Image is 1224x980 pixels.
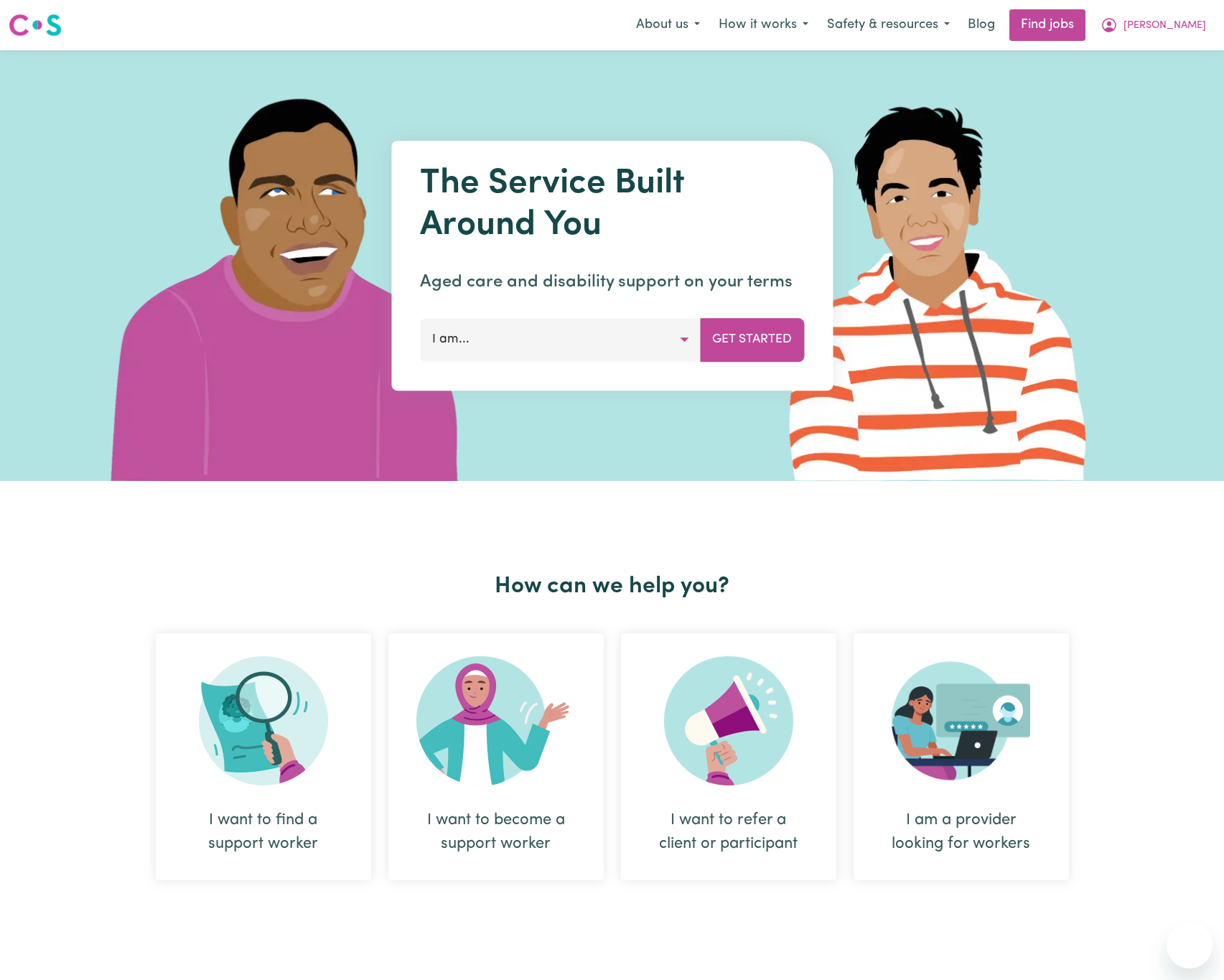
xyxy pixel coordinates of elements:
h2: How can we help you? [147,573,1078,600]
div: I want to find a support worker [156,633,371,880]
div: I want to find a support worker [190,808,337,856]
div: I am a provider looking for workers [888,808,1034,856]
iframe: Button to launch messaging window [1167,923,1213,969]
button: Safety & resources [818,10,959,40]
img: Become Worker [416,656,576,785]
img: Careseekers logo [9,12,62,38]
div: I want to become a support worker [388,633,604,880]
button: About us [627,10,709,40]
p: Aged care and disability support on your terms [420,269,804,295]
h1: The Service Built Around You [420,164,804,246]
img: Search [199,656,328,785]
div: I am a provider looking for workers [854,633,1069,880]
div: I want to become a support worker [423,808,569,856]
button: How it works [709,10,818,40]
img: Refer [664,656,793,785]
button: My Account [1091,10,1215,40]
div: I want to refer a client or participant [621,633,836,880]
a: Find jobs [1009,9,1085,41]
div: I want to refer a client or participant [655,808,802,856]
a: Blog [959,9,1004,41]
a: Careseekers logo [9,9,62,42]
span: [PERSON_NAME] [1123,18,1206,34]
img: Provider [892,656,1031,785]
button: Get Started [700,318,804,361]
button: I am... [420,318,701,361]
